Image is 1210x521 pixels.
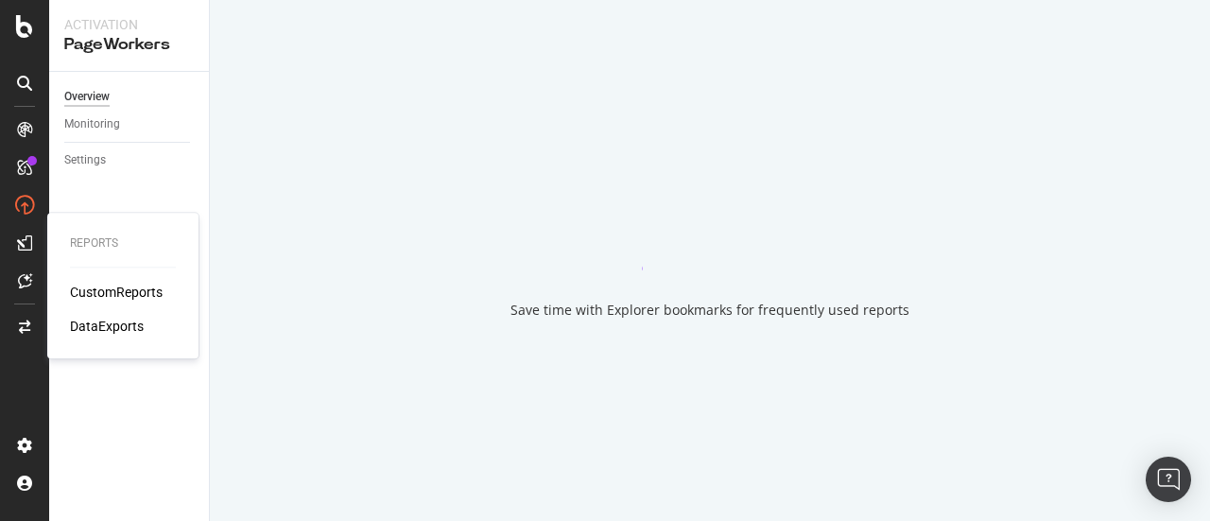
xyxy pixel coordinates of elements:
[64,87,110,107] div: Overview
[64,150,106,170] div: Settings
[642,202,778,270] div: animation
[70,235,176,252] div: Reports
[70,317,144,336] a: DataExports
[64,34,194,56] div: PageWorkers
[64,87,196,107] a: Overview
[1146,457,1191,502] div: Open Intercom Messenger
[64,114,120,134] div: Monitoring
[70,283,163,302] a: CustomReports
[510,301,909,320] div: Save time with Explorer bookmarks for frequently used reports
[64,114,196,134] a: Monitoring
[64,15,194,34] div: Activation
[64,150,196,170] a: Settings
